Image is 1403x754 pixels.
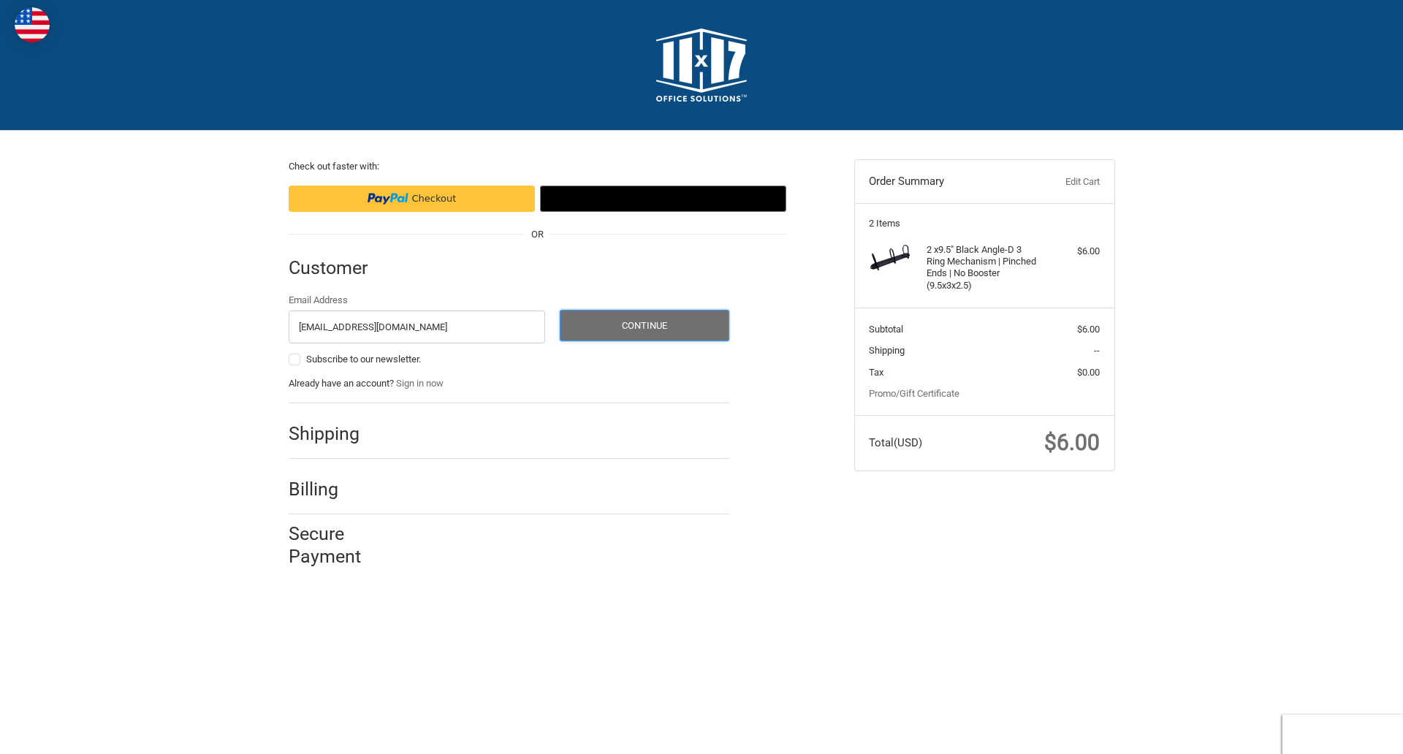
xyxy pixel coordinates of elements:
p: Check out faster with: [289,159,786,174]
div: $6.00 [1042,244,1100,259]
span: Subscribe to our newsletter. [306,354,421,365]
p: Already have an account? [289,376,729,391]
span: $6.00 [1044,430,1100,455]
h2: Billing [289,478,374,500]
h2: Secure Payment [289,522,387,568]
h3: 2 Items [869,218,1100,229]
button: Continue [560,310,729,341]
text: •••••• [685,194,709,206]
h2: Shipping [289,422,374,445]
h2: Customer [289,256,374,279]
h4: 2 x 9.5" Black Angle-D 3 Ring Mechanism | Pinched Ends | No Booster (9.5x3x2.5) [927,244,1038,292]
span: -- [1094,345,1100,356]
span: $0.00 [1077,367,1100,378]
iframe: Google Customer Reviews [1282,715,1403,754]
a: Edit Cart [1027,175,1100,189]
button: Google Pay [540,186,786,212]
span: OR [524,227,551,242]
a: Sign in now [396,378,444,389]
span: Tax [869,367,883,378]
h3: Order Summary [869,175,1027,189]
span: Shipping [869,345,905,356]
span: Subtotal [869,324,903,335]
img: duty and tax information for United States [15,7,50,42]
label: Email Address [289,293,546,308]
span: Total (USD) [869,436,922,449]
span: $6.00 [1077,324,1100,335]
img: 11x17.com [656,28,747,102]
iframe: PayPal-paypal [289,186,535,212]
a: Promo/Gift Certificate [869,388,959,399]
